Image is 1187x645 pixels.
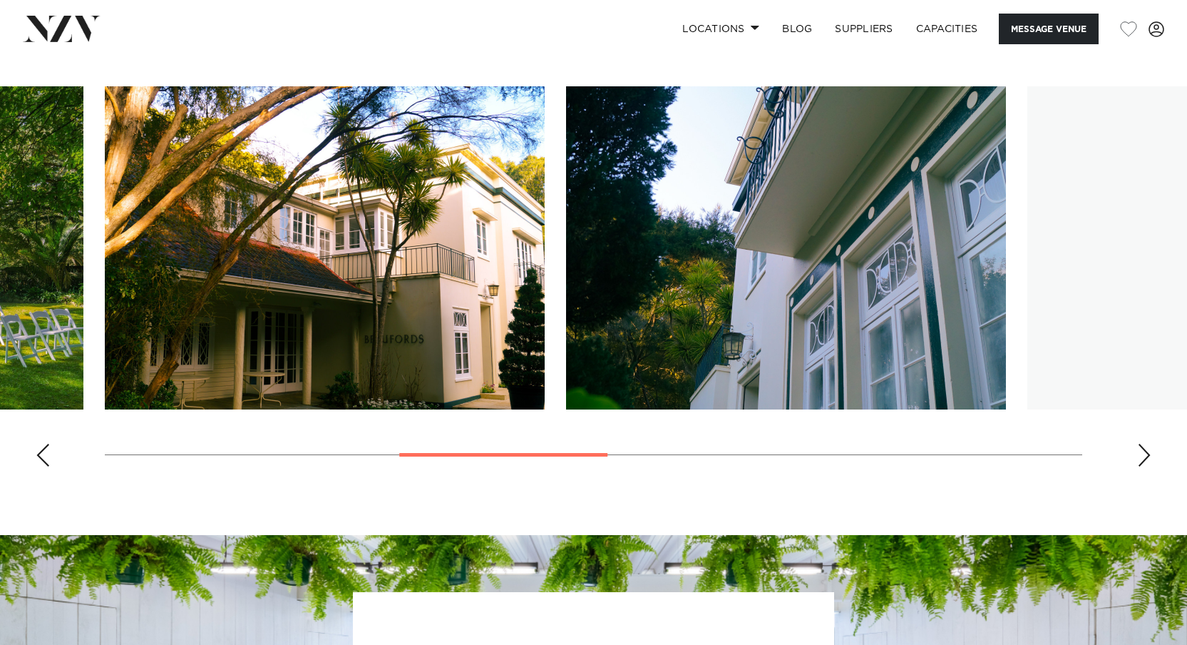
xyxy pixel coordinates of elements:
swiper-slide: 4 / 10 [105,86,545,410]
a: Locations [671,14,771,44]
a: BLOG [771,14,823,44]
a: SUPPLIERS [823,14,904,44]
swiper-slide: 5 / 10 [566,86,1006,410]
button: Message Venue [999,14,1099,44]
img: nzv-logo.png [23,16,101,41]
a: Capacities [905,14,990,44]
